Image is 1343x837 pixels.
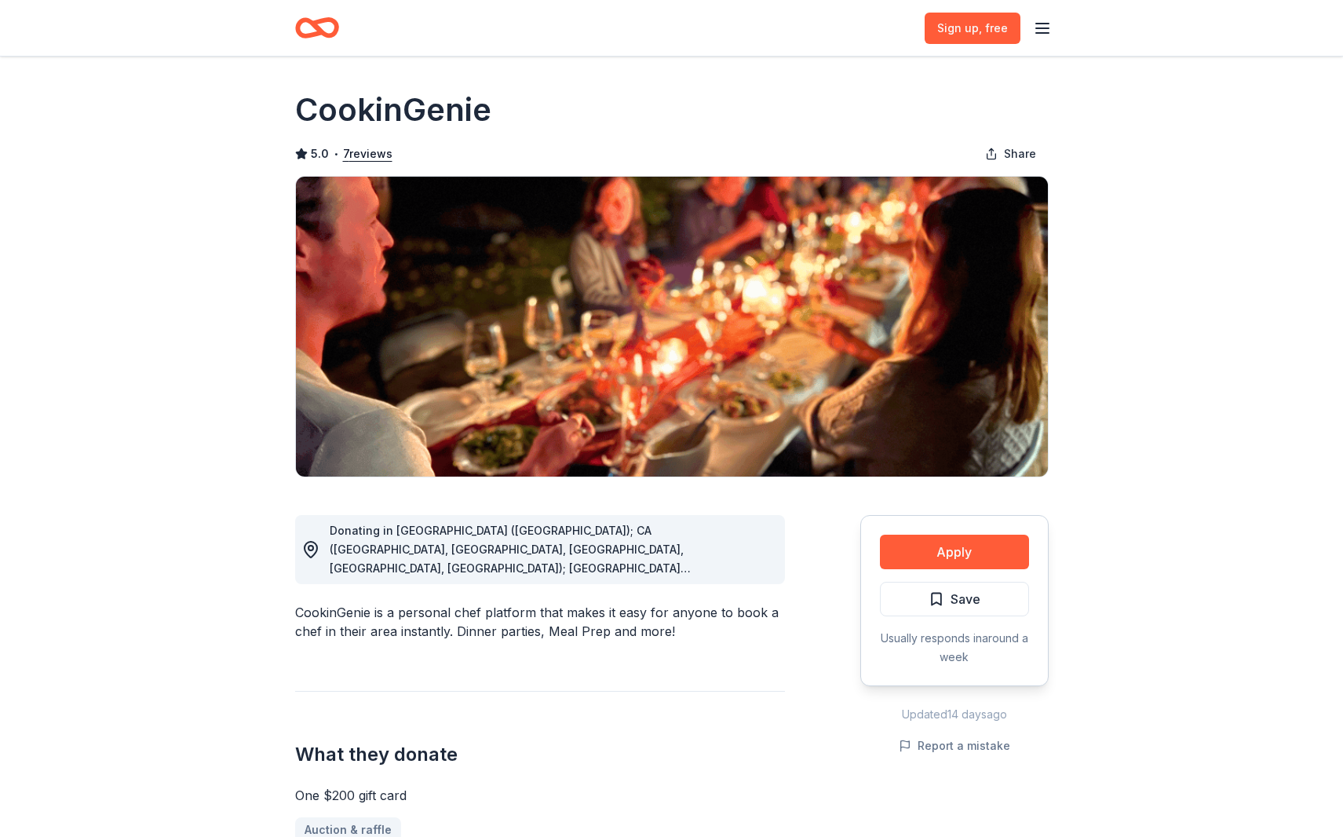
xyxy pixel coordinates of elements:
[880,629,1029,667] div: Usually responds in around a week
[973,138,1049,170] button: Share
[295,742,785,767] h2: What they donate
[295,9,339,46] a: Home
[880,535,1029,569] button: Apply
[860,705,1049,724] div: Updated 14 days ago
[937,19,1008,38] span: Sign up
[1004,144,1036,163] span: Share
[311,144,329,163] span: 5.0
[296,177,1048,477] img: Image for CookinGenie
[295,88,491,132] h1: CookinGenie
[343,144,392,163] button: 7reviews
[951,589,980,609] span: Save
[333,148,338,160] span: •
[925,13,1020,44] a: Sign up, free
[899,736,1010,755] button: Report a mistake
[880,582,1029,616] button: Save
[295,603,785,641] div: CookinGenie is a personal chef platform that makes it easy for anyone to book a chef in their are...
[979,21,1008,35] span: , free
[295,786,785,805] div: One $200 gift card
